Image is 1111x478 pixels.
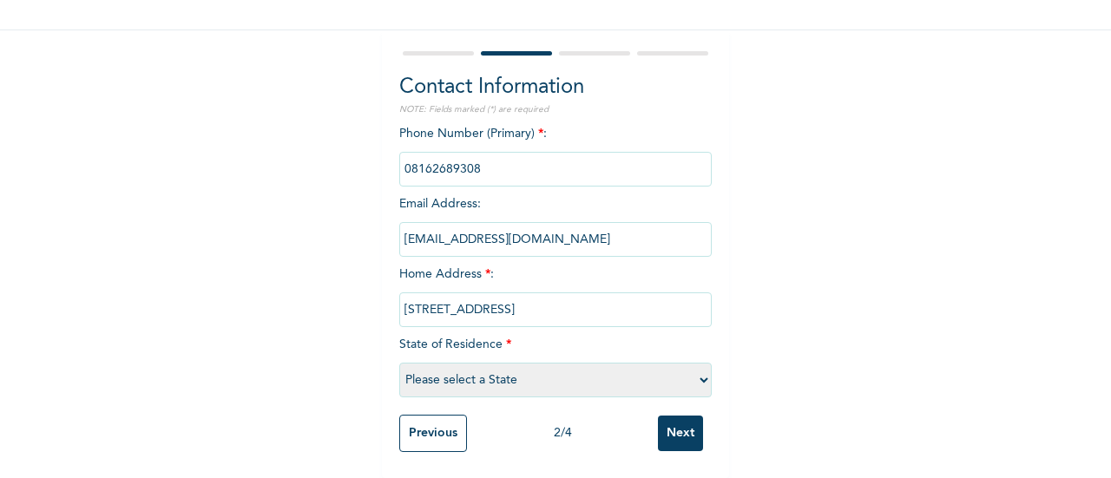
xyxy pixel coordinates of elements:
span: Home Address : [399,268,712,316]
p: NOTE: Fields marked (*) are required [399,103,712,116]
h2: Contact Information [399,72,712,103]
input: Enter Primary Phone Number [399,152,712,187]
input: Next [658,416,703,451]
span: Phone Number (Primary) : [399,128,712,175]
input: Enter home address [399,292,712,327]
span: State of Residence [399,338,712,386]
span: Email Address : [399,198,712,246]
div: 2 / 4 [467,424,658,442]
input: Previous [399,415,467,452]
input: Enter email Address [399,222,712,257]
